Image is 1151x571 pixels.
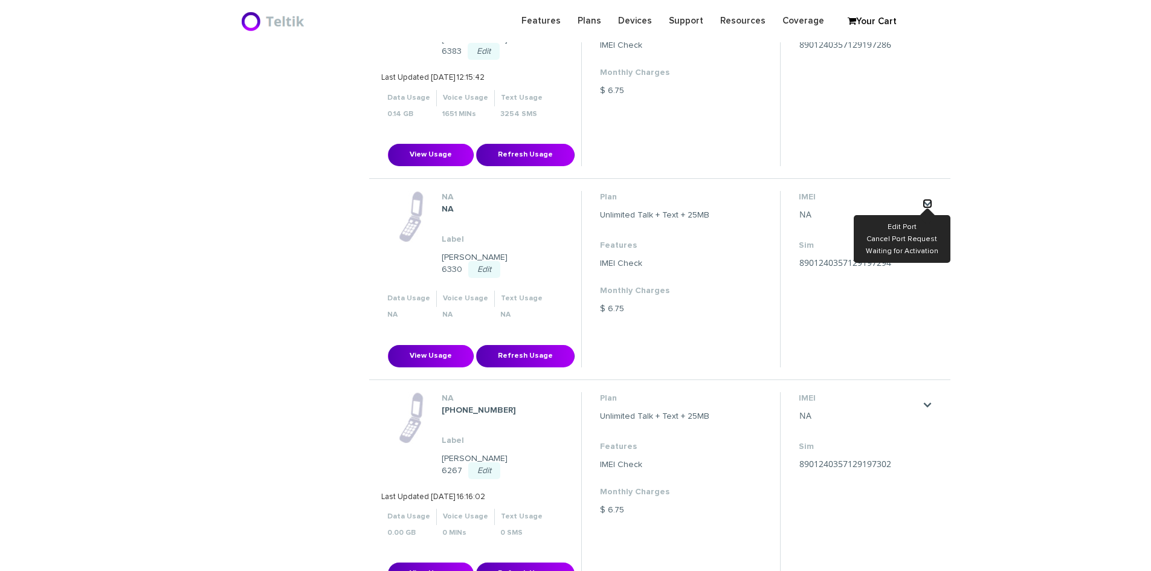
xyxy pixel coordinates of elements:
a: Features [513,9,569,33]
dt: IMEI [799,191,920,203]
img: phone [399,191,424,242]
th: 3254 SMS [494,106,549,123]
button: Refresh Usage [476,144,575,166]
th: Data Usage [381,509,437,525]
dt: Label [442,233,562,245]
dt: Sim [799,239,920,251]
th: Voice Usage [436,509,494,525]
dd: $ 6.75 [600,303,709,315]
th: Voice Usage [436,291,494,307]
a: Coverage [774,9,833,33]
dd: IMEI Check [600,257,709,269]
p: Last Updated [DATE] 12:15:42 [381,73,549,84]
th: Text Usage [494,90,549,106]
dt: Plan [600,392,709,404]
a: Edit [468,462,500,479]
th: Text Usage [494,291,549,307]
strong: [PHONE_NUMBER] [442,406,516,415]
dd: [PERSON_NAME] 6267 [442,453,562,477]
a: Support [660,9,712,33]
dt: Monthly Charges [600,486,709,498]
dt: Sim [799,440,920,453]
dt: Plan [600,191,709,203]
: Edit Port [888,224,917,231]
a: . [923,400,932,410]
th: 0.14 GB [381,106,437,123]
img: phone [399,392,424,444]
button: Refresh Usage [476,345,575,367]
th: Text Usage [494,509,549,525]
dd: Unlimited Talk + Text + 25MB [600,410,709,422]
dd: $ 6.75 [600,504,709,516]
a: Edit [468,43,500,60]
a: Edit [468,261,500,278]
th: NA [381,307,437,323]
dt: Features [600,239,709,251]
button: View Usage [388,345,474,367]
strong: NA [442,205,454,213]
p: Last Updated [DATE] 16:16:02 [381,492,549,503]
th: NA [436,307,494,323]
dd: $ 6.75 [600,85,709,97]
dt: Features [600,440,709,453]
a: . [923,199,932,208]
dt: NA [442,191,562,203]
th: NA [494,307,549,323]
th: Data Usage [381,291,437,307]
dt: IMEI [799,392,920,404]
th: 0.00 GB [381,525,437,541]
th: Data Usage [381,90,437,106]
a: Cancel Port Request [866,236,937,243]
th: 1651 MINs [436,106,494,123]
dt: NA [442,392,562,404]
a: Waiting for Activation [866,248,938,255]
button: View Usage [388,144,474,166]
th: 0 SMS [494,525,549,541]
a: Your Cart [842,13,902,31]
dd: IMEI Check [600,39,709,51]
th: 0 MINs [436,525,494,541]
dd: [PERSON_NAME] 6383 [442,33,562,57]
a: Resources [712,9,774,33]
img: BriteX [240,9,308,33]
a: Plans [569,9,610,33]
dd: Unlimited Talk + Text + 25MB [600,209,709,221]
th: Voice Usage [436,90,494,106]
dt: Label [442,434,562,447]
dt: Monthly Charges [600,285,709,297]
dd: IMEI Check [600,459,709,471]
a: Devices [610,9,660,33]
dt: Monthly Charges [600,66,709,79]
dd: [PERSON_NAME] 6330 [442,251,562,276]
